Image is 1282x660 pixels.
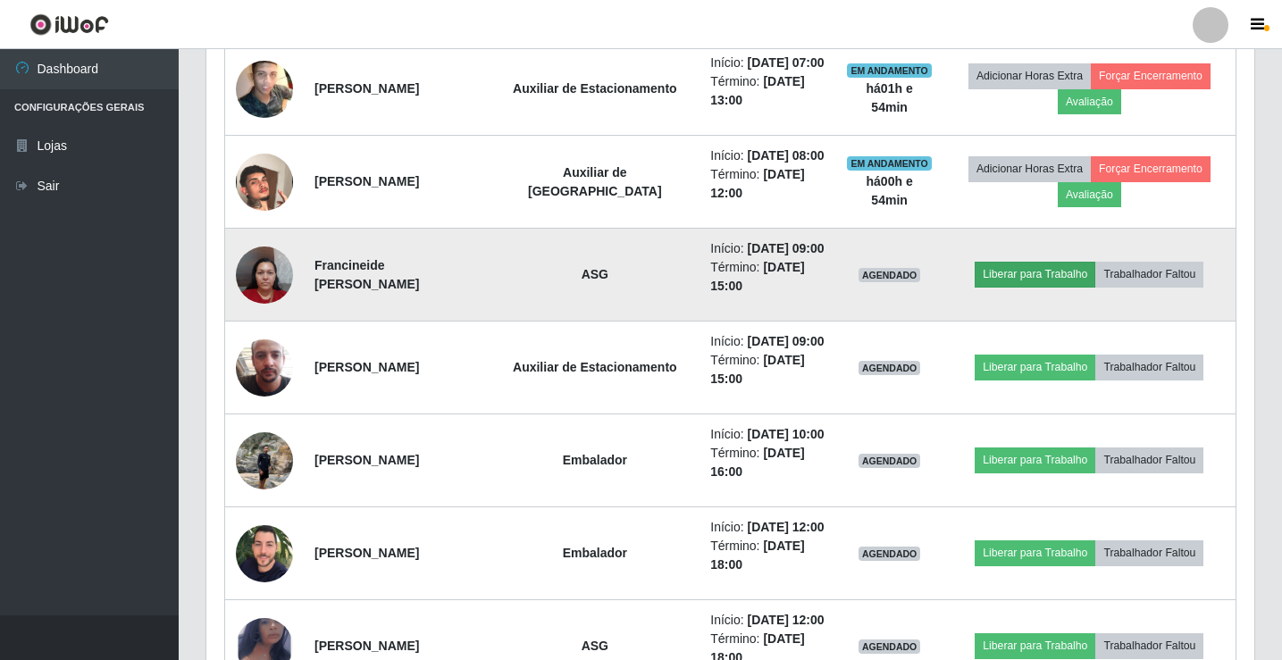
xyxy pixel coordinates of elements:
span: AGENDADO [859,639,921,654]
span: AGENDADO [859,454,921,468]
button: Trabalhador Faltou [1095,447,1203,472]
button: Trabalhador Faltou [1095,262,1203,287]
button: Liberar para Trabalho [975,262,1095,287]
button: Liberar para Trabalho [975,540,1095,565]
button: Forçar Encerramento [1091,63,1211,88]
strong: Francineide [PERSON_NAME] [314,258,419,291]
li: Término: [710,165,825,203]
time: [DATE] 09:00 [748,334,825,348]
button: Avaliação [1058,89,1121,114]
img: 1726002463138.jpeg [236,131,293,233]
img: 1716941011713.jpeg [236,54,293,125]
li: Início: [710,611,825,630]
img: 1735852864597.jpeg [236,237,293,313]
strong: [PERSON_NAME] [314,453,419,467]
li: Término: [710,258,825,296]
li: Término: [710,72,825,110]
time: [DATE] 08:00 [748,148,825,163]
span: EM ANDAMENTO [847,63,932,78]
li: Início: [710,425,825,444]
button: Trabalhador Faltou [1095,540,1203,565]
button: Liberar para Trabalho [975,447,1095,472]
strong: Auxiliar de Estacionamento [513,81,677,96]
strong: há 00 h e 54 min [867,174,913,207]
strong: ASG [582,639,608,653]
button: Trabalhador Faltou [1095,355,1203,380]
button: Liberar para Trabalho [975,633,1095,658]
button: Liberar para Trabalho [975,355,1095,380]
span: AGENDADO [859,268,921,282]
button: Adicionar Horas Extra [968,63,1091,88]
strong: [PERSON_NAME] [314,360,419,374]
span: AGENDADO [859,361,921,375]
li: Início: [710,518,825,537]
strong: [PERSON_NAME] [314,546,419,560]
button: Forçar Encerramento [1091,156,1211,181]
strong: ASG [582,267,608,281]
strong: Auxiliar de [GEOGRAPHIC_DATA] [528,165,662,198]
strong: Embalador [563,546,627,560]
strong: Embalador [563,453,627,467]
strong: Auxiliar de Estacionamento [513,360,677,374]
strong: [PERSON_NAME] [314,639,419,653]
li: Início: [710,332,825,351]
li: Início: [710,239,825,258]
time: [DATE] 12:00 [748,613,825,627]
li: Início: [710,146,825,165]
time: [DATE] 09:00 [748,241,825,255]
span: AGENDADO [859,547,921,561]
button: Avaliação [1058,182,1121,207]
button: Trabalhador Faltou [1095,633,1203,658]
time: [DATE] 12:00 [748,520,825,534]
li: Término: [710,351,825,388]
li: Término: [710,537,825,574]
button: Adicionar Horas Extra [968,156,1091,181]
li: Início: [710,54,825,72]
time: [DATE] 10:00 [748,427,825,441]
img: 1700098236719.jpeg [236,422,293,498]
li: Término: [710,444,825,481]
strong: há 01 h e 54 min [867,81,913,114]
strong: [PERSON_NAME] [314,174,419,188]
img: 1745843945427.jpeg [236,317,293,419]
img: 1683118670739.jpeg [236,518,293,589]
span: EM ANDAMENTO [847,156,932,171]
img: CoreUI Logo [29,13,109,36]
time: [DATE] 07:00 [748,55,825,70]
strong: [PERSON_NAME] [314,81,419,96]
